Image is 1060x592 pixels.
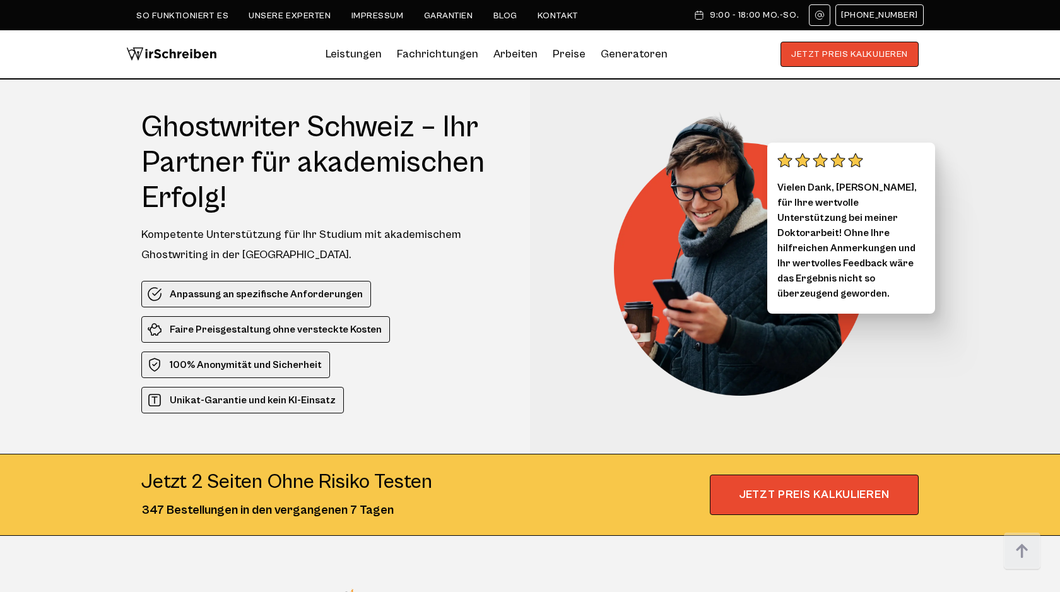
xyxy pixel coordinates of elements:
a: Impressum [351,11,404,21]
li: Faire Preisgestaltung ohne versteckte Kosten [141,316,390,343]
img: 100% Anonymität und Sicherheit [147,357,162,372]
a: [PHONE_NUMBER] [835,4,924,26]
li: Anpassung an spezifische Anforderungen [141,281,371,307]
img: Email [815,10,825,20]
img: Unikat-Garantie und kein KI-Einsatz [147,393,162,408]
div: Jetzt 2 seiten ohne risiko testen [141,470,432,495]
button: JETZT PREIS KALKULIEREN [780,42,919,67]
span: [PHONE_NUMBER] [841,10,918,20]
img: stars [777,153,863,168]
a: Fachrichtungen [397,44,478,64]
img: logo wirschreiben [126,42,217,67]
a: Garantien [424,11,473,21]
a: Blog [493,11,517,21]
li: Unikat-Garantie und kein KI-Einsatz [141,387,344,413]
span: JETZT PREIS KALKULIEREN [710,475,919,515]
span: 9:00 - 18:00 Mo.-So. [710,10,799,20]
img: Schedule [693,10,705,20]
a: Unsere Experten [249,11,331,21]
img: Anpassung an spezifische Anforderungen [147,287,162,302]
img: button top [1003,533,1041,571]
li: 100% Anonymität und Sicherheit [141,352,330,378]
div: Kompetente Unterstützung für Ihr Studium mit akademischem Ghostwriting in der [GEOGRAPHIC_DATA]. [141,225,507,265]
img: Ghostwriter Schweiz – Ihr Partner für akademischen Erfolg! [614,110,885,396]
div: Vielen Dank, [PERSON_NAME], für Ihre wertvolle Unterstützung bei meiner Doktorarbeit! Ohne Ihre h... [767,143,935,314]
a: Arbeiten [493,44,538,64]
img: Faire Preisgestaltung ohne versteckte Kosten [147,322,162,337]
a: Leistungen [326,44,382,64]
h1: Ghostwriter Schweiz – Ihr Partner für akademischen Erfolg! [141,110,507,216]
a: Kontakt [538,11,579,21]
div: 347 Bestellungen in den vergangenen 7 Tagen [141,501,432,520]
a: Preise [553,47,586,61]
a: So funktioniert es [136,11,228,21]
a: Generatoren [601,44,668,64]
